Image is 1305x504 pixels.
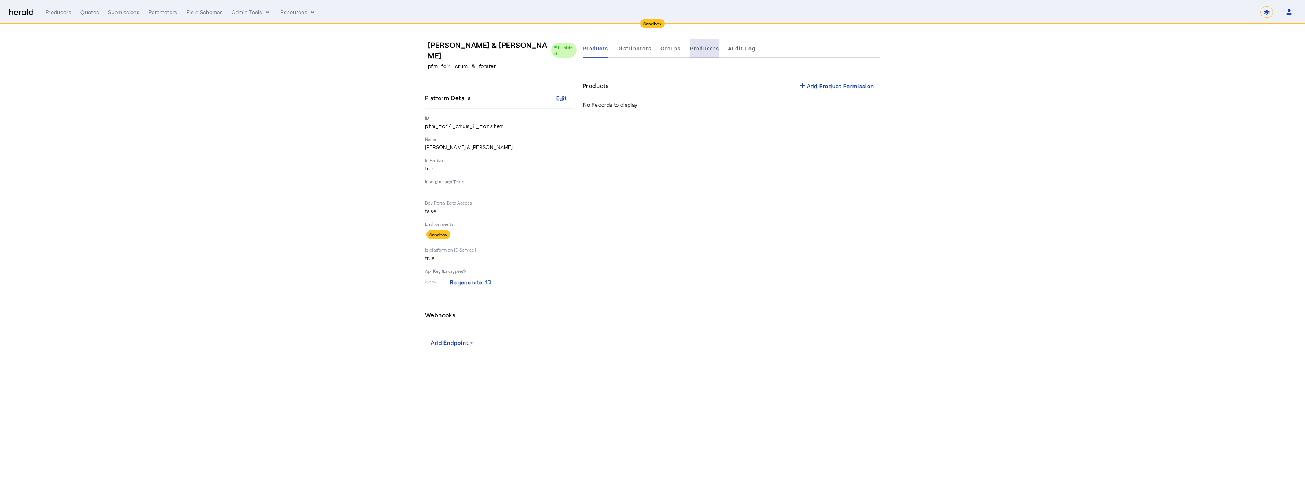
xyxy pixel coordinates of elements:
p: Is Active [425,157,574,163]
a: Producers [690,39,719,58]
span: Products [583,46,608,51]
div: Producers [46,8,71,16]
div: Sandbox [640,19,665,28]
div: Quotes [80,8,99,16]
h4: Platform Details [425,93,473,102]
p: Is platform on ID Service? [425,247,574,253]
img: Herald Logo [9,9,33,16]
p: - [425,186,574,194]
span: Enabled [554,44,573,56]
button: Add Product Permission [792,79,880,93]
p: false [425,207,574,215]
button: Regenerate [444,276,498,289]
div: Submissions [108,8,140,16]
p: [PERSON_NAME] & [PERSON_NAME] [425,143,574,151]
p: pfm_fci4_crum_&_forster [425,122,574,130]
p: pfm_fci4_crum_&_forster [428,62,577,70]
div: Sandbox [426,230,450,239]
div: Field Schemas [187,8,223,16]
h4: Webhooks [425,310,458,320]
div: Edit [556,94,567,102]
p: Environments [425,221,574,227]
a: Distributors [617,39,651,58]
p: Inscipher Api Token [425,178,574,184]
span: Groups [660,46,681,51]
p: Api Key (Encrypted) [425,268,574,274]
span: Regenerate [450,279,483,285]
h3: [PERSON_NAME] & [PERSON_NAME] [428,39,577,61]
button: Resources dropdown menu [280,8,316,16]
td: No Records to display [583,96,880,113]
div: Add Product Permission [798,81,874,90]
div: Parameters [149,8,178,16]
p: Dev Portal Beta Access [425,200,574,206]
button: Edit [549,91,574,105]
a: Groups [660,39,681,58]
p: true [425,165,574,172]
p: true [425,254,574,262]
p: Name [425,136,574,142]
p: ID [425,115,574,121]
a: Products [583,39,608,58]
mat-icon: add [798,81,807,90]
div: Add Endpoint + [431,339,474,346]
span: Distributors [617,46,651,51]
a: Audit Log [728,39,755,58]
button: internal dropdown menu [232,8,271,16]
h4: Products [583,81,608,90]
span: Audit Log [728,46,755,51]
span: Producers [690,46,719,51]
button: Add Endpoint + [425,335,480,349]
